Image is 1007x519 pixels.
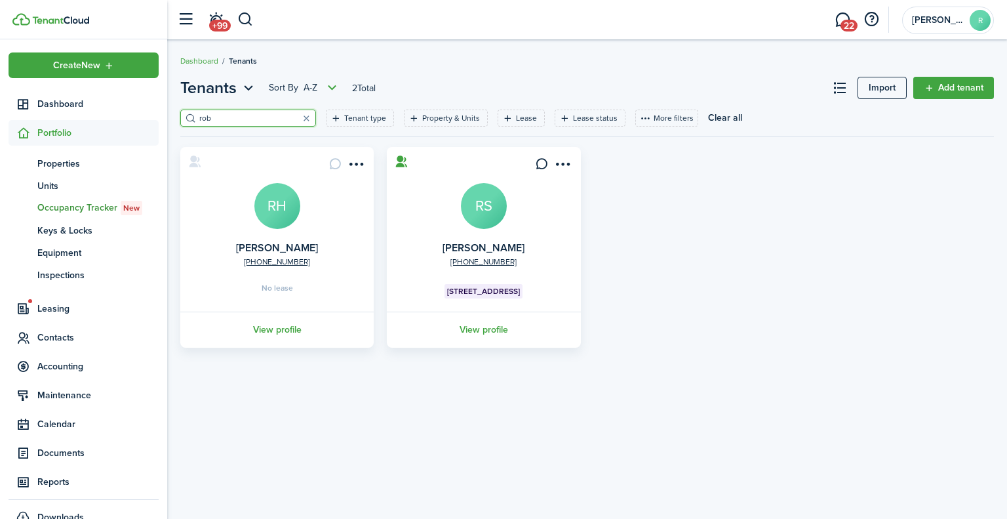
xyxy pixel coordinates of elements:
[196,112,311,125] input: Search here...
[180,76,257,100] button: Open menu
[573,112,618,124] filter-tag-label: Lease status
[555,110,625,127] filter-tag: Open filter
[178,312,376,348] a: View profile
[912,16,964,25] span: Robbie
[9,197,159,219] a: Occupancy TrackerNew
[180,76,257,100] button: Tenants
[37,446,159,460] span: Documents
[404,110,488,127] filter-tag: Open filter
[269,80,340,96] button: Sort byA-Z
[37,157,159,171] span: Properties
[352,81,376,95] header-page-total: 2 Total
[461,183,507,229] a: RS
[37,126,159,140] span: Portfolio
[9,469,159,495] a: Reports
[37,475,159,489] span: Reports
[37,331,159,344] span: Contacts
[37,388,159,402] span: Maintenance
[9,52,159,78] button: Open menu
[297,109,315,127] button: Clear search
[269,81,304,94] span: Sort by
[9,175,159,197] a: Units
[37,224,159,238] span: Keys & Locks
[385,312,582,348] a: View profile
[37,201,159,215] span: Occupancy Tracker
[9,219,159,241] a: Keys & Locks
[123,202,140,214] span: New
[173,7,198,32] button: Open sidebar
[12,13,30,26] img: TenantCloud
[9,241,159,264] a: Equipment
[858,77,907,99] a: Import
[53,61,100,70] span: Create New
[708,110,742,127] button: Clear all
[516,112,537,124] filter-tag-label: Lease
[180,76,237,100] span: Tenants
[37,97,159,111] span: Dashboard
[262,284,293,292] span: No lease
[32,16,89,24] img: TenantCloud
[37,268,159,282] span: Inspections
[254,183,300,229] a: RH
[203,3,228,37] a: Notifications
[180,55,218,67] a: Dashboard
[970,10,991,31] avatar-text: R
[840,20,858,31] span: 22
[9,152,159,175] a: Properties
[37,417,159,431] span: Calendar
[345,157,366,175] button: Open menu
[498,110,545,127] filter-tag: Open filter
[635,110,698,127] button: More filters
[209,20,231,31] span: +99
[229,55,257,67] span: Tenants
[37,360,159,373] span: Accounting
[450,256,517,268] a: [PHONE_NUMBER]
[830,3,855,37] a: Messaging
[443,240,524,255] a: [PERSON_NAME]
[860,9,882,31] button: Open resource center
[37,179,159,193] span: Units
[344,112,386,124] filter-tag-label: Tenant type
[422,112,480,124] filter-tag-label: Property & Units
[552,157,573,175] button: Open menu
[37,302,159,316] span: Leasing
[9,91,159,117] a: Dashboard
[237,9,254,31] button: Search
[304,81,317,94] span: A-Z
[913,77,994,99] a: Add tenant
[37,246,159,260] span: Equipment
[269,80,340,96] button: Open menu
[236,240,318,255] a: [PERSON_NAME]
[244,256,310,268] a: [PHONE_NUMBER]
[9,264,159,286] a: Inspections
[447,285,520,297] span: [STREET_ADDRESS]
[326,110,394,127] filter-tag: Open filter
